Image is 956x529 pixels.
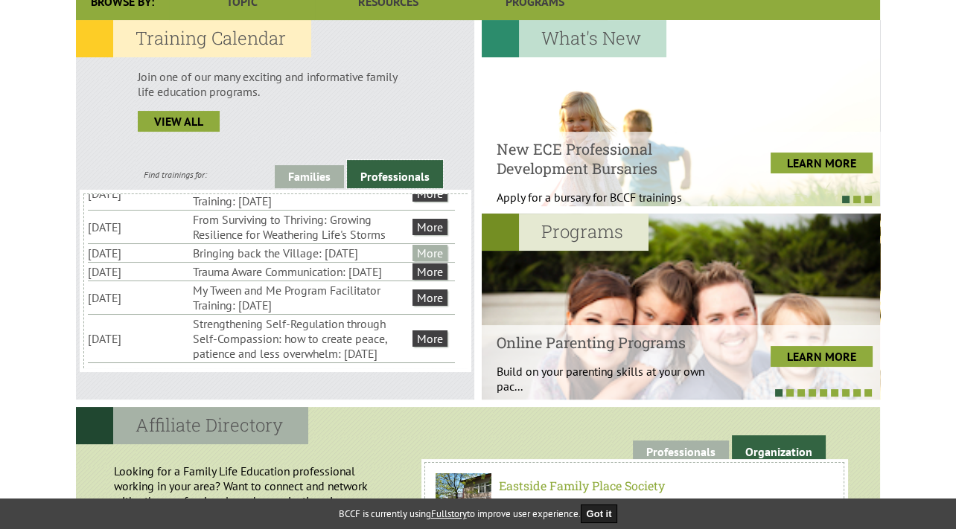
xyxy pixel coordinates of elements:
[88,244,190,262] li: [DATE]
[76,407,308,444] h2: Affiliate Directory
[88,263,190,280] li: [DATE]
[76,169,275,180] div: Find trainings for:
[193,244,410,262] li: Bringing back the Village: [DATE]
[193,263,410,280] li: Trauma Aware Communication: [DATE]
[275,165,344,188] a: Families
[497,139,719,178] h4: New ECE Professional Development Bursaries
[193,211,410,243] li: From Surviving to Thriving: Growing Resilience for Weathering Life's Storms
[193,281,410,314] li: My Tween and Me Program Facilitator Training: [DATE]
[482,214,649,251] h2: Programs
[88,289,190,307] li: [DATE]
[436,473,535,529] img: Eastside Family Place Society Anda Gavala
[88,218,190,236] li: [DATE]
[771,346,873,367] a: LEARN MORE
[633,440,729,464] a: Professionals
[193,363,410,396] li: Nobody's Perfect Parenting Facilitator Training: [DATE]
[440,478,828,493] h6: Eastside Family Place Society
[497,364,719,394] p: Build on your parenting skills at your own pac...
[412,330,447,347] a: More
[497,190,719,219] p: Apply for a bursary for BCCF trainings West...
[88,330,190,347] li: [DATE]
[431,507,467,520] a: Fullstory
[436,498,832,509] p: [STREET_ADDRESS][PERSON_NAME]
[412,219,447,235] a: More
[412,245,447,261] a: More
[482,20,666,57] h2: What's New
[193,315,410,362] li: Strengthening Self-Regulation through Self-Compassion: how to create peace, patience and less ove...
[771,153,873,173] a: LEARN MORE
[497,333,719,352] h4: Online Parenting Programs
[347,160,443,188] a: Professionals
[732,435,826,464] a: Organization
[76,20,311,57] h2: Training Calendar
[138,111,220,132] a: view all
[138,69,412,99] p: Join one of our many exciting and informative family life education programs.
[412,289,447,306] a: More
[412,263,447,280] a: More
[581,504,618,523] button: Got it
